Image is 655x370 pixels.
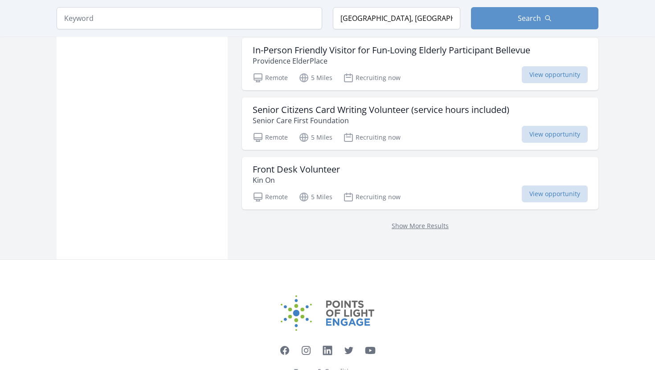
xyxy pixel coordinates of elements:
p: Providence ElderPlace [253,56,530,66]
h3: Senior Citizens Card Writing Volunteer (service hours included) [253,105,509,115]
input: Keyword [57,7,322,29]
p: Recruiting now [343,192,401,202]
span: Search [518,13,541,24]
img: Points of Light Engage [281,295,374,331]
p: Remote [253,132,288,143]
span: View opportunity [522,66,588,83]
p: Remote [253,72,288,83]
p: 5 Miles [299,72,332,83]
span: View opportunity [522,185,588,202]
a: In-Person Friendly Visitor for Fun-Loving Elderly Participant Bellevue Providence ElderPlace Remo... [242,38,598,90]
h3: In-Person Friendly Visitor for Fun-Loving Elderly Participant Bellevue [253,45,530,56]
p: Recruiting now [343,132,401,143]
p: Recruiting now [343,72,401,83]
p: 5 Miles [299,132,332,143]
h3: Front Desk Volunteer [253,164,340,175]
p: Remote [253,192,288,202]
button: Search [471,7,598,29]
a: Front Desk Volunteer Kin On Remote 5 Miles Recruiting now View opportunity [242,157,598,209]
p: Kin On [253,175,340,185]
a: Show More Results [392,221,449,230]
p: 5 Miles [299,192,332,202]
span: View opportunity [522,126,588,143]
a: Senior Citizens Card Writing Volunteer (service hours included) Senior Care First Foundation Remo... [242,97,598,150]
input: Location [333,7,460,29]
p: Senior Care First Foundation [253,115,509,126]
